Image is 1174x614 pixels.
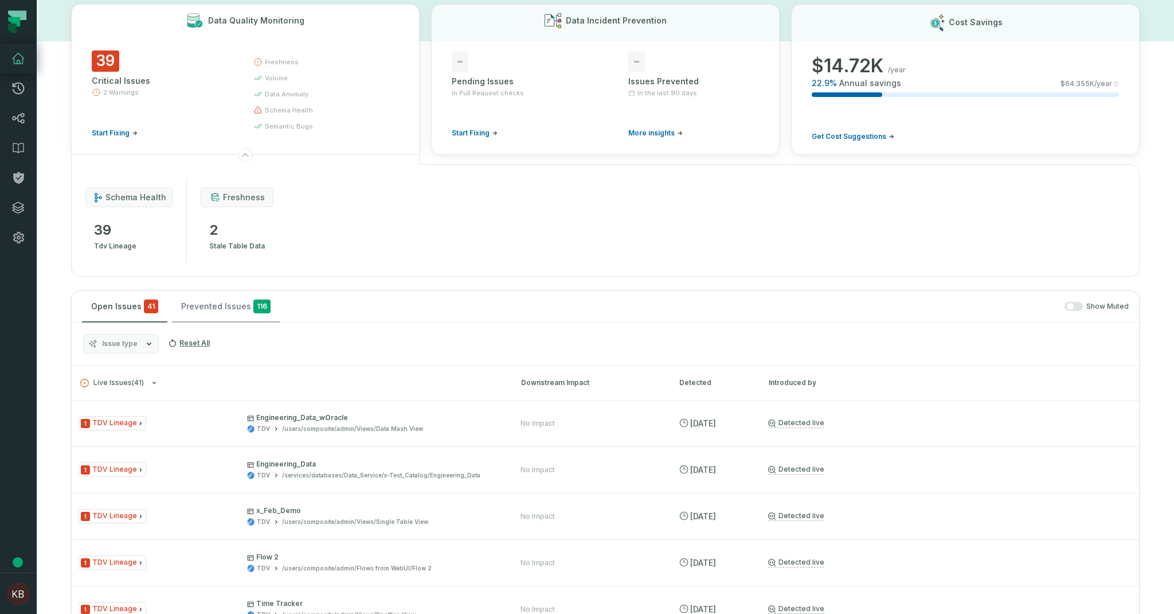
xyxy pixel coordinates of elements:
div: No Impact [521,558,555,568]
div: No Impact [521,605,555,614]
span: critical issues and errors combined [144,300,158,313]
div: /users/composite/admin/Flows from WebUI/Flow 2 [282,564,432,573]
span: 22.9 % [812,77,837,89]
span: - [452,51,468,72]
span: Severity [81,605,90,614]
span: 2 [209,221,265,239]
a: Start Fixing [92,129,138,138]
span: $ 14.72K [812,55,883,77]
span: tdv lineage [94,239,136,253]
div: TDV [257,564,270,573]
relative-time: Sep 29, 2025, 2:02 AM CDT [690,418,716,428]
a: Get Cost Suggestions [812,132,894,141]
a: Detected live [768,418,824,428]
div: Show Muted [284,302,1129,312]
relative-time: Sep 29, 2025, 2:02 AM CDT [690,465,716,475]
span: Severity [81,419,90,428]
a: Detected live [768,604,824,614]
span: Issue Type [79,463,146,477]
div: No Impact [521,512,555,521]
span: Issue type [102,339,138,348]
div: /users/composite/admin/Views/Data Mash View [282,425,423,433]
h3: Data Quality Monitoring [208,15,304,26]
button: Prevented Issues [172,291,280,322]
div: Tooltip anchor [13,557,23,568]
span: More insights [628,129,675,138]
a: Detected live [768,558,824,568]
a: Detected live [768,511,824,521]
span: 2 Warnings [103,88,139,97]
span: Issue Type [79,509,146,523]
img: avatar of Kennedy Bruce [7,582,30,605]
span: Start Fixing [452,129,490,138]
div: Introduced by [769,378,872,388]
span: Severity [81,558,90,568]
div: TDV [257,425,270,433]
h3: Data Incident Prevention [566,15,667,26]
span: data anomaly [265,90,308,99]
div: TDV [257,471,270,480]
relative-time: Sep 29, 2025, 2:02 AM CDT [690,604,716,614]
span: freshness [265,57,299,67]
div: /users/composite/admin/Views/Single Table View [282,518,428,526]
span: Start Fixing [92,129,130,138]
div: /services/databases/Data_Service/x-Test_Catalog/Engineering_Data [282,471,480,480]
button: Data Quality Monitoring39Critical Issues2 WarningsStart Fixingfreshnessvolumedata anomalyschema h... [71,4,420,155]
div: Critical Issues [92,75,233,87]
p: Engineering_Data_wOracle [247,413,500,422]
span: Live Issues ( 41 ) [80,379,144,387]
relative-time: Sep 29, 2025, 2:02 AM CDT [690,558,716,568]
div: Detected [679,378,748,388]
button: Issue type [83,334,159,353]
a: More insights [628,129,683,138]
div: TDV [257,518,270,526]
button: Reset All [163,334,214,352]
span: In the last 90 days [637,88,697,98]
p: x_Feb_Demo [247,506,500,515]
button: Cost Savings$14.72K/year22.9%Annual savings$64.355K/yearGet Cost Suggestions [791,4,1140,155]
h3: Cost Savings [949,17,1003,28]
span: 116 [253,300,271,313]
button: Open Issues [82,291,167,322]
div: Pending Issues [452,76,582,87]
p: Flow 2 [247,553,500,562]
span: volume [265,73,288,83]
span: 39 [92,50,119,72]
span: semantic bugs [265,122,313,131]
a: Detected live [768,465,824,475]
span: freshness [223,192,265,203]
span: Severity [81,465,90,475]
span: Annual savings [839,77,901,89]
a: Start Fixing [452,129,498,138]
span: schema health [105,192,166,203]
div: No Impact [521,465,555,475]
p: Time Tracker [247,599,500,608]
span: - [628,51,645,72]
button: Data Incident Prevention-Pending Issuesin Pull Request checksStart Fixing-Issues PreventedIn the ... [431,4,780,155]
span: Issue Type [79,555,146,570]
span: Severity [81,512,90,521]
p: Engineering_Data [247,460,500,469]
span: schema health [265,106,313,115]
span: Issue Type [79,416,146,430]
span: in Pull Request checks [452,88,524,98]
div: Issues Prevented [628,76,759,87]
div: No Impact [521,419,555,428]
span: Get Cost Suggestions [812,132,886,141]
relative-time: Sep 29, 2025, 2:02 AM CDT [690,511,716,521]
button: Live Issues(41) [80,379,500,387]
span: $ 64.355K /year [1060,79,1112,88]
span: /year [888,65,906,75]
span: stale table data [209,239,265,253]
div: Downstream Impact [521,378,659,388]
span: 39 [94,221,136,239]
